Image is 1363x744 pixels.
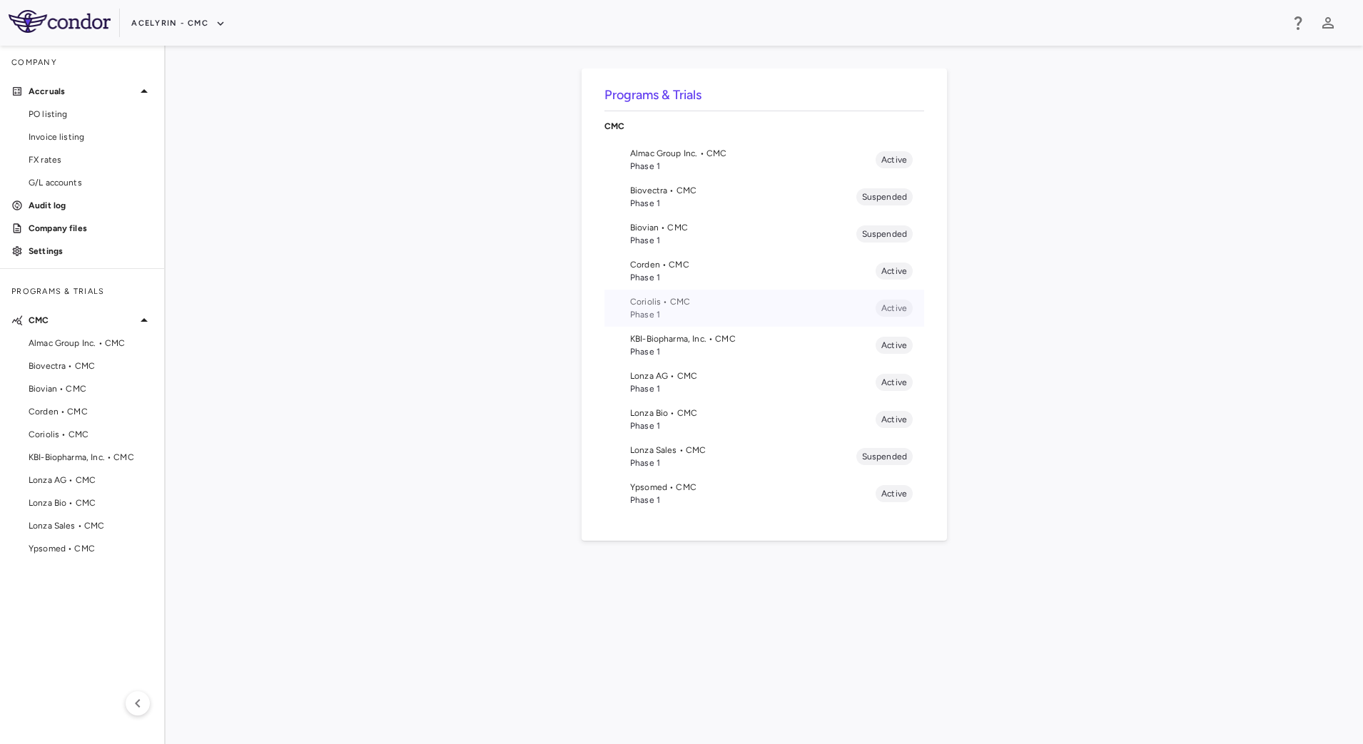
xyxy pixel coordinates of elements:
span: Lonza Bio • CMC [630,407,876,419]
h6: Programs & Trials [604,86,924,105]
span: Phase 1 [630,457,856,469]
span: Corden • CMC [29,405,153,418]
span: Active [876,339,913,352]
span: Phase 1 [630,419,876,432]
li: Corden • CMCPhase 1Active [604,253,924,290]
div: CMC [604,111,924,141]
span: Almac Group Inc. • CMC [630,147,876,160]
span: Coriolis • CMC [630,295,876,308]
span: Almac Group Inc. • CMC [29,337,153,350]
span: Phase 1 [630,345,876,358]
li: Lonza AG • CMCPhase 1Active [604,364,924,401]
span: Active [876,487,913,500]
span: Phase 1 [630,382,876,395]
span: Lonza Sales • CMC [630,444,856,457]
li: Coriolis • CMCPhase 1Active [604,290,924,327]
span: Lonza AG • CMC [630,370,876,382]
span: Lonza Bio • CMC [29,496,153,509]
p: Company files [29,222,153,235]
span: FX rates [29,153,153,166]
span: Active [876,153,913,166]
span: Phase 1 [630,308,876,321]
span: PO listing [29,108,153,121]
li: Biovectra • CMCPhase 1Suspended [604,178,924,215]
span: Invoice listing [29,131,153,143]
p: Audit log [29,199,153,212]
span: Phase 1 [630,234,856,247]
span: Suspended [856,190,913,203]
p: CMC [29,314,136,327]
span: Lonza AG • CMC [29,474,153,486]
span: Coriolis • CMC [29,428,153,441]
li: KBI-Biopharma, Inc. • CMCPhase 1Active [604,327,924,364]
span: Suspended [856,450,913,463]
p: Accruals [29,85,136,98]
li: Almac Group Inc. • CMCPhase 1Active [604,141,924,178]
span: Active [876,302,913,315]
li: Biovian • CMCPhase 1Suspended [604,215,924,253]
span: KBI-Biopharma, Inc. • CMC [630,332,876,345]
span: KBI-Biopharma, Inc. • CMC [29,451,153,464]
span: Active [876,413,913,426]
span: G/L accounts [29,176,153,189]
span: Biovian • CMC [630,221,856,234]
p: Settings [29,245,153,258]
span: Phase 1 [630,160,876,173]
li: Ypsomed • CMCPhase 1Active [604,475,924,512]
li: Lonza Bio • CMCPhase 1Active [604,401,924,438]
p: CMC [604,120,924,133]
span: Ypsomed • CMC [630,481,876,494]
span: Phase 1 [630,271,876,284]
span: Corden • CMC [630,258,876,271]
span: Biovian • CMC [29,382,153,395]
img: logo-full-SnFGN8VE.png [9,10,111,33]
span: Phase 1 [630,494,876,506]
span: Active [876,376,913,389]
li: Lonza Sales • CMCPhase 1Suspended [604,438,924,475]
span: Biovectra • CMC [29,360,153,372]
span: Active [876,265,913,277]
span: Ypsomed • CMC [29,542,153,555]
span: Lonza Sales • CMC [29,519,153,532]
button: Acelyrin - CMC [131,12,226,35]
span: Phase 1 [630,197,856,210]
span: Biovectra • CMC [630,184,856,197]
span: Suspended [856,228,913,240]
